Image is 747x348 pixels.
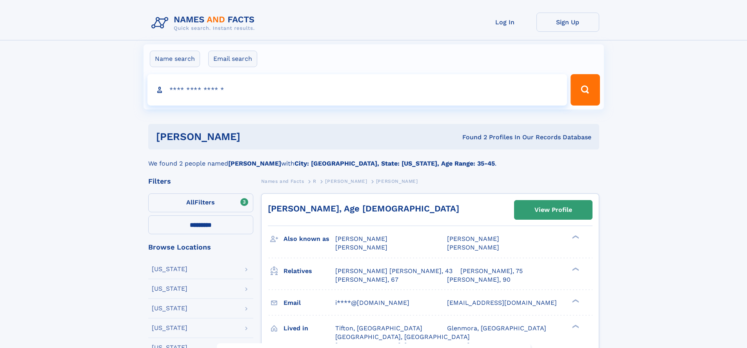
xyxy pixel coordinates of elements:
a: Sign Up [536,13,599,32]
input: search input [147,74,567,106]
span: All [186,199,194,206]
div: We found 2 people named with . [148,149,599,168]
div: Filters [148,178,253,185]
a: R [313,176,316,186]
h3: Also known as [284,232,335,246]
a: [PERSON_NAME], 75 [460,267,523,275]
a: Names and Facts [261,176,304,186]
div: ❯ [570,298,580,303]
div: [US_STATE] [152,325,187,331]
img: Logo Names and Facts [148,13,261,34]
h3: Email [284,296,335,310]
div: Found 2 Profiles In Our Records Database [351,133,591,142]
span: [PERSON_NAME] [335,235,387,242]
div: [US_STATE] [152,305,187,312]
a: [PERSON_NAME] [PERSON_NAME], 43 [335,267,453,275]
label: Email search [208,51,257,67]
b: [PERSON_NAME] [228,160,281,167]
span: [PERSON_NAME] [376,179,418,184]
span: Tifton, [GEOGRAPHIC_DATA] [335,324,422,332]
div: ❯ [570,266,580,271]
h3: Relatives [284,264,335,278]
label: Name search [150,51,200,67]
a: [PERSON_NAME], 90 [447,275,511,284]
a: View Profile [514,200,592,219]
button: Search Button [571,74,600,106]
span: Glenmora, [GEOGRAPHIC_DATA] [447,324,546,332]
div: [US_STATE] [152,266,187,272]
h1: [PERSON_NAME] [156,132,351,142]
span: R [313,179,316,184]
div: [US_STATE] [152,286,187,292]
span: [PERSON_NAME] [325,179,367,184]
div: ❯ [570,235,580,240]
div: ❯ [570,324,580,329]
span: [PERSON_NAME] [447,235,499,242]
a: [PERSON_NAME], Age [DEMOGRAPHIC_DATA] [268,204,459,213]
b: City: [GEOGRAPHIC_DATA], State: [US_STATE], Age Range: 35-45 [294,160,495,167]
span: [GEOGRAPHIC_DATA], [GEOGRAPHIC_DATA] [335,333,470,341]
div: Browse Locations [148,244,253,251]
a: Log In [474,13,536,32]
a: [PERSON_NAME], 67 [335,275,398,284]
span: [PERSON_NAME] [447,244,499,251]
span: [EMAIL_ADDRESS][DOMAIN_NAME] [447,299,557,306]
span: [PERSON_NAME] [335,244,387,251]
a: [PERSON_NAME] [325,176,367,186]
label: Filters [148,193,253,212]
h3: Lived in [284,322,335,335]
div: View Profile [534,201,572,219]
